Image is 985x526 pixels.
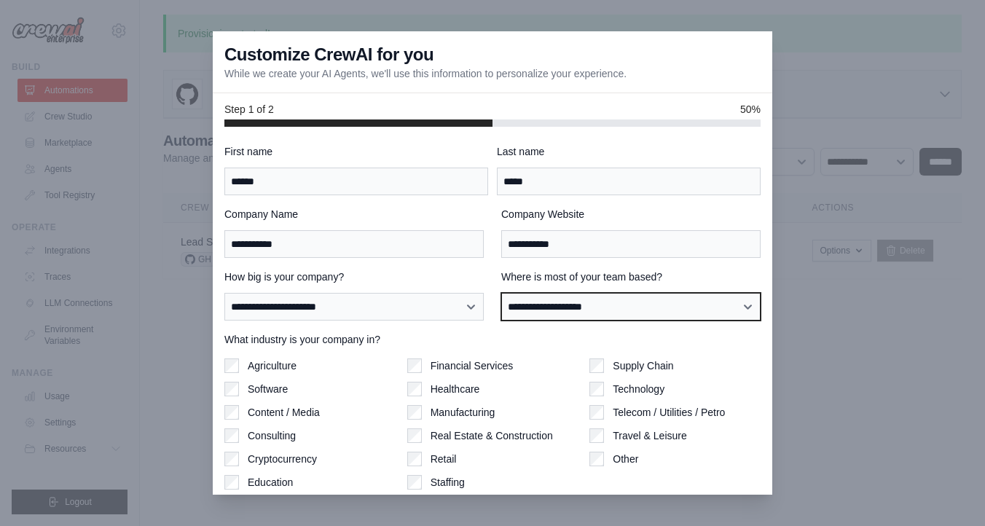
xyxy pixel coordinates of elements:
label: Travel & Leisure [613,428,686,443]
label: Cryptocurrency [248,452,317,466]
label: Company Name [224,207,484,221]
label: Content / Media [248,405,320,420]
label: What industry is your company in? [224,332,761,347]
label: Agriculture [248,358,297,373]
label: How big is your company? [224,270,484,284]
label: Healthcare [431,382,480,396]
label: Staffing [431,475,465,490]
label: Technology [613,382,664,396]
label: Retail [431,452,457,466]
label: Education [248,475,293,490]
span: 50% [740,102,761,117]
label: Last name [497,144,761,159]
span: Step 1 of 2 [224,102,274,117]
label: Software [248,382,288,396]
label: First name [224,144,488,159]
label: Consulting [248,428,296,443]
label: Company Website [501,207,761,221]
label: Supply Chain [613,358,673,373]
label: Financial Services [431,358,514,373]
h3: Customize CrewAI for you [224,43,433,66]
p: While we create your AI Agents, we'll use this information to personalize your experience. [224,66,627,81]
label: Real Estate & Construction [431,428,553,443]
label: Where is most of your team based? [501,270,761,284]
label: Other [613,452,638,466]
label: Telecom / Utilities / Petro [613,405,725,420]
label: Manufacturing [431,405,495,420]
